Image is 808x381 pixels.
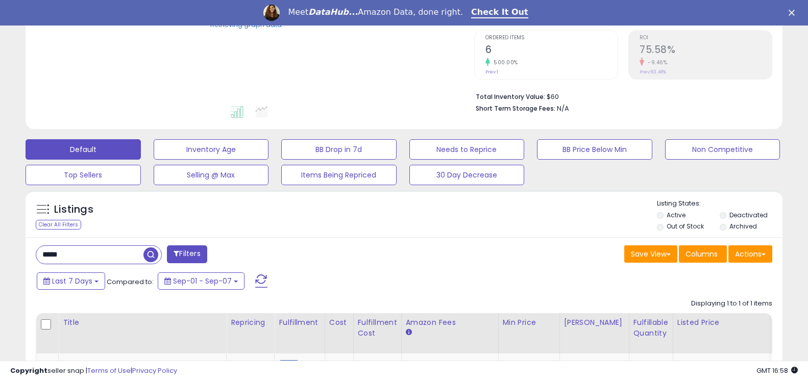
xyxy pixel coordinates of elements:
[624,245,677,263] button: Save View
[537,139,652,160] button: BB Price Below Min
[667,222,704,231] label: Out of Stock
[37,272,105,290] button: Last 7 Days
[154,139,269,160] button: Inventory Age
[667,211,685,219] label: Active
[409,165,525,185] button: 30 Day Decrease
[54,202,93,217] h5: Listings
[107,277,154,287] span: Compared to:
[503,317,555,328] div: Min Price
[476,90,765,102] li: $60
[657,199,782,209] p: Listing States:
[26,139,141,160] button: Default
[308,7,358,17] i: DataHub...
[406,328,412,337] small: Amazon Fees.
[633,317,669,339] div: Fulfillable Quantity
[728,245,772,263] button: Actions
[132,366,177,375] a: Privacy Policy
[173,276,232,286] span: Sep-01 - Sep-07
[210,20,285,29] div: Retrieving graph data..
[154,165,269,185] button: Selling @ Max
[406,317,494,328] div: Amazon Fees
[87,366,131,375] a: Terms of Use
[485,35,618,41] span: Ordered Items
[729,211,768,219] label: Deactivated
[26,165,141,185] button: Top Sellers
[677,317,766,328] div: Listed Price
[640,69,666,75] small: Prev: 83.48%
[279,317,320,328] div: Fulfillment
[679,245,727,263] button: Columns
[281,165,397,185] button: Items Being Repriced
[490,59,518,66] small: 500.00%
[288,7,463,17] div: Meet Amazon Data, done right.
[10,366,177,376] div: seller snap | |
[281,139,397,160] button: BB Drop in 7d
[685,249,718,259] span: Columns
[485,44,618,58] h2: 6
[329,317,349,328] div: Cost
[644,59,667,66] small: -9.46%
[756,366,798,375] span: 2025-09-15 16:58 GMT
[485,69,498,75] small: Prev: 1
[263,5,280,21] img: Profile image for Georgie
[158,272,244,290] button: Sep-01 - Sep-07
[640,35,772,41] span: ROI
[789,9,799,15] div: Close
[691,299,772,309] div: Displaying 1 to 1 of 1 items
[476,104,555,113] b: Short Term Storage Fees:
[167,245,207,263] button: Filters
[36,220,81,230] div: Clear All Filters
[471,7,528,18] a: Check It Out
[63,317,222,328] div: Title
[564,317,625,328] div: [PERSON_NAME]
[640,44,772,58] h2: 75.58%
[729,222,757,231] label: Archived
[665,139,780,160] button: Non Competitive
[231,317,270,328] div: Repricing
[10,366,47,375] strong: Copyright
[409,139,525,160] button: Needs to Reprice
[358,317,397,339] div: Fulfillment Cost
[557,104,569,113] span: N/A
[52,276,92,286] span: Last 7 Days
[476,92,545,101] b: Total Inventory Value:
